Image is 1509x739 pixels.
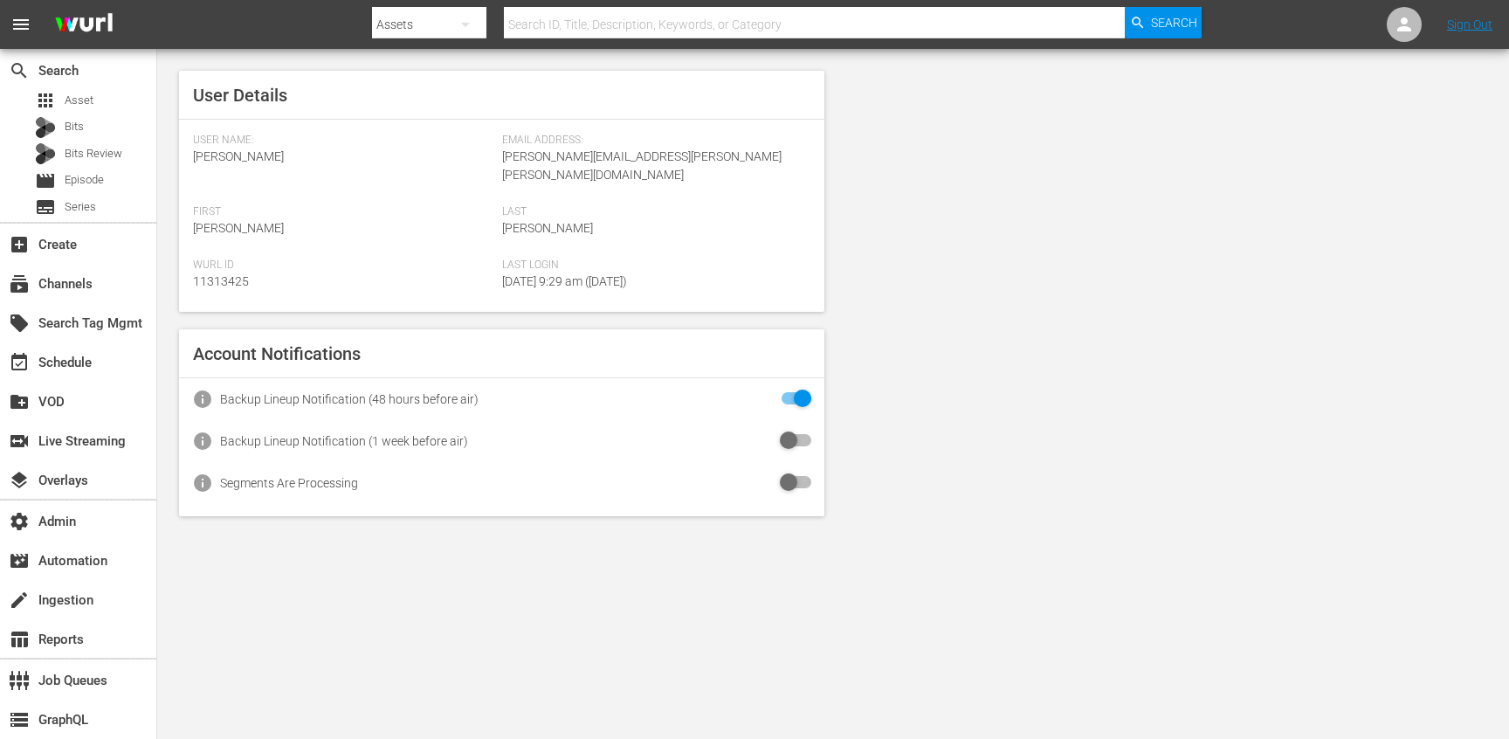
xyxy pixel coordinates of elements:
div: Bits Review [35,143,56,164]
span: Channels [9,273,30,294]
span: User Name: [193,134,493,148]
span: Overlays [9,470,30,491]
div: Backup Lineup Notification (48 hours before air) [220,392,479,406]
span: info [192,473,213,494]
span: First [193,205,493,219]
span: menu [10,14,31,35]
span: Create [9,234,30,255]
span: GraphQL [9,709,30,730]
span: Automation [9,550,30,571]
span: Episode [65,171,104,189]
span: Asset [35,90,56,111]
span: VOD [9,391,30,412]
span: Reports [9,629,30,650]
span: Search [1151,7,1197,38]
span: Ingestion [9,590,30,611]
span: Series [65,198,96,216]
span: [DATE] 9:29 am ([DATE]) [502,274,627,288]
span: [PERSON_NAME] [193,149,284,163]
a: Sign Out [1447,17,1492,31]
span: Search Tag Mgmt [9,313,30,334]
span: Bits Review [65,145,122,162]
span: [PERSON_NAME] [193,221,284,235]
span: User Details [193,85,287,106]
span: Series [35,197,56,218]
span: Job Queues [9,670,30,691]
span: [PERSON_NAME] [502,221,593,235]
span: Account Notifications [193,343,361,364]
span: Email Address: [502,134,803,148]
span: Last [502,205,803,219]
div: Bits [35,117,56,138]
span: Live Streaming [9,431,30,452]
span: 11313425 [193,274,249,288]
div: Segments Are Processing [220,476,358,490]
div: Backup Lineup Notification (1 week before air) [220,434,468,448]
img: ans4CAIJ8jUAAAAAAAAAAAAAAAAAAAAAAAAgQb4GAAAAAAAAAAAAAAAAAAAAAAAAJMjXAAAAAAAAAAAAAAAAAAAAAAAAgAT5G... [42,4,126,45]
span: Schedule [9,352,30,373]
span: info [192,389,213,410]
span: Episode [35,170,56,191]
span: Search [9,60,30,81]
button: Search [1125,7,1202,38]
span: info [192,431,213,452]
span: Bits [65,118,84,135]
span: Wurl Id [193,259,493,273]
span: Asset [65,92,93,109]
span: Admin [9,511,30,532]
span: [PERSON_NAME][EMAIL_ADDRESS][PERSON_NAME][PERSON_NAME][DOMAIN_NAME] [502,149,782,182]
span: Last Login [502,259,803,273]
